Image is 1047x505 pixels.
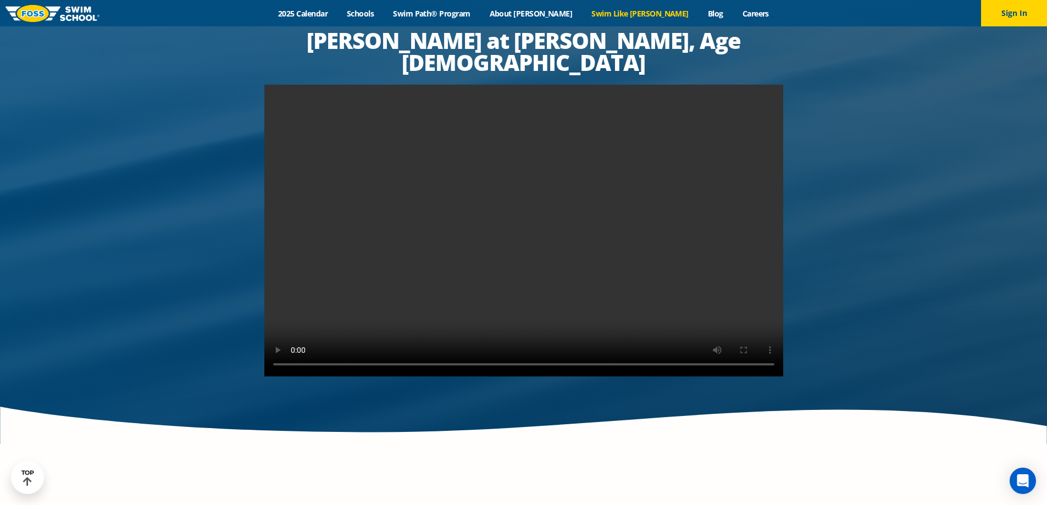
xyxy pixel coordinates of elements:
a: About [PERSON_NAME] [480,8,582,19]
div: TOP [21,469,34,486]
a: Schools [337,8,384,19]
img: FOSS Swim School Logo [5,5,99,22]
a: Swim Path® Program [384,8,480,19]
h2: [PERSON_NAME] at [PERSON_NAME], Age [DEMOGRAPHIC_DATA] [264,30,783,74]
a: Careers [733,8,778,19]
div: Open Intercom Messenger [1010,468,1036,494]
a: Swim Like [PERSON_NAME] [582,8,699,19]
a: 2025 Calendar [269,8,337,19]
a: Blog [698,8,733,19]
